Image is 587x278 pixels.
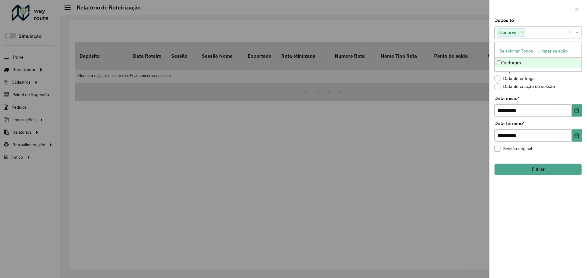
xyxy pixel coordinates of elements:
[494,42,582,72] ng-dropdown-panel: Options list
[572,129,582,142] button: Choose Date
[495,58,581,68] div: Ouribram
[494,146,532,152] label: Sessão original
[536,46,570,56] button: Limpar seleção
[519,29,525,36] span: ×
[494,83,555,89] label: Data de criação da sessão
[494,164,582,175] button: Filtrar
[497,46,536,56] button: Selecionar Todos
[572,104,582,117] button: Choose Date
[494,120,525,127] label: Data término
[494,75,535,81] label: Data de entrega
[569,29,574,36] span: Clear all
[498,29,519,36] span: Ouribram
[494,95,519,102] label: Data início
[494,17,514,24] label: Depósito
